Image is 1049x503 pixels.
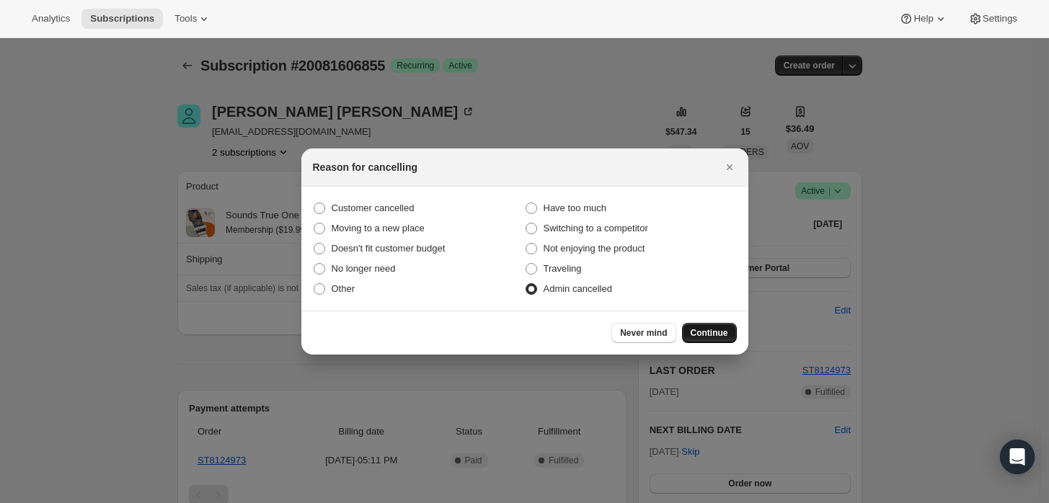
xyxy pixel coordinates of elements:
[682,323,737,343] button: Continue
[1000,440,1035,474] div: Open Intercom Messenger
[620,327,667,339] span: Never mind
[544,243,645,254] span: Not enjoying the product
[332,243,446,254] span: Doesn't fit customer budget
[960,9,1026,29] button: Settings
[313,160,417,174] h2: Reason for cancelling
[32,13,70,25] span: Analytics
[544,202,606,213] span: Have too much
[332,283,355,294] span: Other
[332,263,396,274] span: No longer need
[983,13,1017,25] span: Settings
[544,263,582,274] span: Traveling
[332,223,425,233] span: Moving to a new place
[913,13,933,25] span: Help
[174,13,197,25] span: Tools
[544,223,648,233] span: Switching to a competitor
[720,157,740,177] button: Close
[81,9,163,29] button: Subscriptions
[90,13,154,25] span: Subscriptions
[166,9,220,29] button: Tools
[544,283,612,294] span: Admin cancelled
[23,9,79,29] button: Analytics
[890,9,956,29] button: Help
[691,327,728,339] span: Continue
[611,323,676,343] button: Never mind
[332,202,415,213] span: Customer cancelled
